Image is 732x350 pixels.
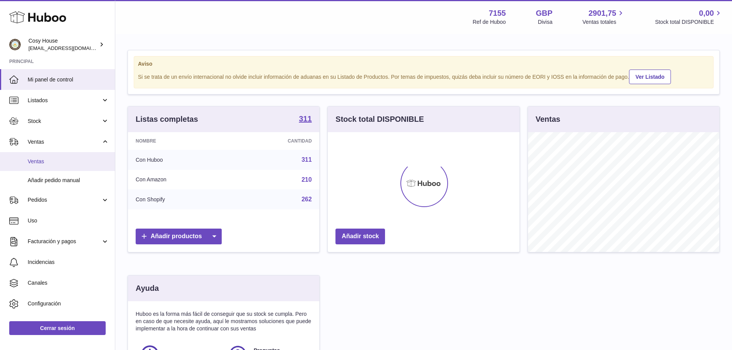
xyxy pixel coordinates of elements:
h3: Stock total DISPONIBLE [335,114,424,124]
span: Canales [28,279,109,287]
span: Ventas totales [583,18,625,26]
h3: Ayuda [136,283,159,294]
span: Ventas [28,138,101,146]
span: Stock [28,118,101,125]
a: Ver Listado [629,70,671,84]
span: Configuración [28,300,109,307]
a: 2901,75 Ventas totales [583,8,625,26]
a: Cerrar sesión [9,321,106,335]
span: Stock total DISPONIBLE [655,18,723,26]
div: Cosy House [28,37,98,52]
strong: Aviso [138,60,709,68]
strong: 311 [299,115,312,123]
span: Añadir pedido manual [28,177,109,184]
span: Ventas [28,158,109,165]
span: Mi panel de control [28,76,109,83]
h3: Listas completas [136,114,198,124]
span: Uso [28,217,109,224]
strong: 7155 [489,8,506,18]
strong: GBP [536,8,552,18]
a: 311 [299,115,312,124]
span: 0,00 [699,8,714,18]
span: [EMAIL_ADDRESS][DOMAIN_NAME] [28,45,113,51]
a: Añadir productos [136,229,222,244]
div: Si se trata de un envío internacional no olvide incluir información de aduanas en su Listado de P... [138,68,709,84]
a: Añadir stock [335,229,385,244]
div: Divisa [538,18,553,26]
td: Con Amazon [128,170,231,190]
img: internalAdmin-7155@internal.huboo.com [9,39,21,50]
th: Nombre [128,132,231,150]
a: 0,00 Stock total DISPONIBLE [655,8,723,26]
h3: Ventas [536,114,560,124]
a: 311 [302,156,312,163]
td: Con Shopify [128,189,231,209]
span: Facturación y pagos [28,238,101,245]
div: Ref de Huboo [473,18,506,26]
p: Huboo es la forma más fácil de conseguir que su stock se cumpla. Pero en caso de que necesite ayu... [136,310,312,332]
span: Listados [28,97,101,104]
th: Cantidad [231,132,320,150]
span: Pedidos [28,196,101,204]
span: 2901,75 [588,8,616,18]
a: 262 [302,196,312,202]
td: Con Huboo [128,150,231,170]
span: Incidencias [28,259,109,266]
a: 210 [302,176,312,183]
